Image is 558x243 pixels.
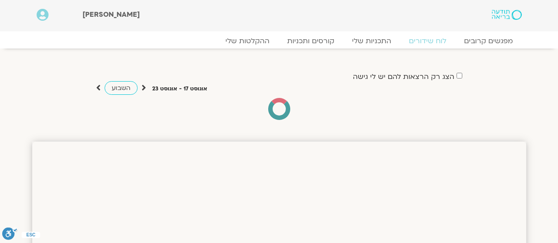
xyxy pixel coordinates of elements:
[112,84,131,92] span: השבוע
[82,10,140,19] span: [PERSON_NAME]
[278,37,343,45] a: קורסים ותכניות
[353,73,454,81] label: הצג רק הרצאות להם יש לי גישה
[152,84,207,93] p: אוגוסט 17 - אוגוסט 23
[455,37,522,45] a: מפגשים קרובים
[217,37,278,45] a: ההקלטות שלי
[343,37,400,45] a: התכניות שלי
[37,37,522,45] nav: Menu
[400,37,455,45] a: לוח שידורים
[105,81,138,95] a: השבוע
